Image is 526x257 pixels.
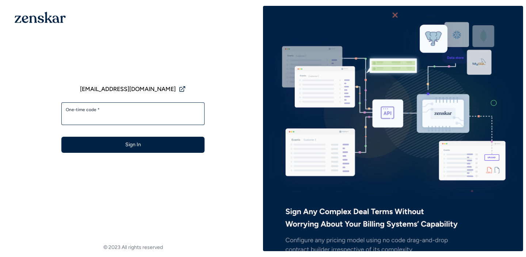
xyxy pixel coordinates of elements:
[3,244,263,251] footer: © 2023 All rights reserved
[66,107,200,113] label: One-time code *
[61,137,205,153] button: Sign In
[80,85,176,94] span: [EMAIL_ADDRESS][DOMAIN_NAME]
[15,12,66,23] img: 1OGAJ2xQqyY4LXKgY66KYq0eOWRCkrZdAb3gUhuVAqdWPZE9SRJmCz+oDMSn4zDLXe31Ii730ItAGKgCKgCCgCikA4Av8PJUP...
